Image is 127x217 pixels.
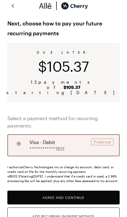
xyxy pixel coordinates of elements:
button: Agree and Continue [7,191,120,204]
span: DUE LATER [37,50,90,54]
b: $105.37 [63,85,80,90]
span: 12 payments of [15,79,112,90]
img: cherry_black_logo-DrOE_MJI.svg [61,1,88,10]
span: Next, choose how to pay your future recurring payments [7,18,120,38]
span: starting [DATE] [6,90,121,95]
span: $105.37 [38,58,89,74]
img: svg%3e [9,1,17,10]
img: svg%3e [52,1,61,10]
img: svg%3e [39,1,52,10]
span: visa - debit [29,139,55,146]
div: Preferred [91,139,114,145]
div: I authorize Cherry Technologies Inc. to charge my account, debit card, or credit card on file for... [7,165,120,183]
span: Select a payment method for recurring payments: [7,115,120,129]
